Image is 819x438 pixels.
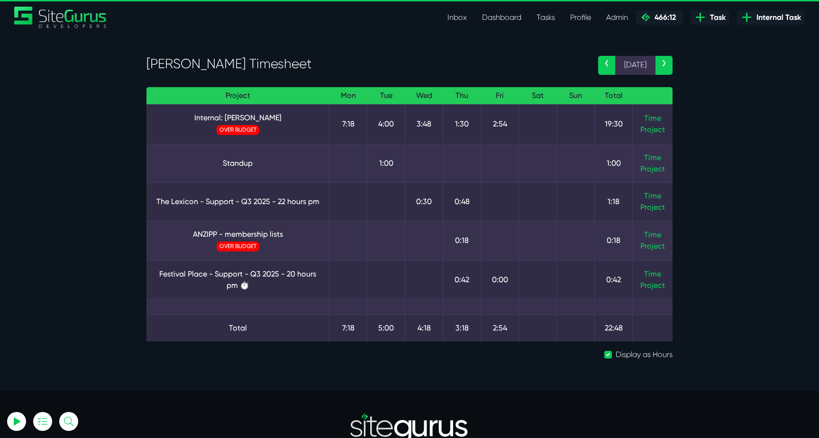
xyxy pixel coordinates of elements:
a: Task [691,10,729,25]
td: 3:18 [443,314,481,341]
span: Internal Task [753,12,801,23]
a: ANZIPP - membership lists [154,229,321,240]
span: Task [706,12,726,23]
a: › [655,56,673,75]
span: 466:12 [651,13,676,22]
th: Thu [443,87,481,105]
td: 0:48 [443,182,481,221]
td: 2:54 [481,104,519,144]
th: Tue [367,87,405,105]
td: 1:30 [443,104,481,144]
a: Standup [154,158,321,169]
td: 4:00 [367,104,405,144]
a: Project [640,202,665,213]
a: Time [644,230,661,239]
a: Tasks [529,8,563,27]
a: Project [640,124,665,135]
td: 1:00 [367,144,405,182]
h3: [PERSON_NAME] Timesheet [146,56,584,72]
td: 0:18 [443,221,481,260]
td: 0:30 [405,182,443,221]
th: Total [595,87,633,105]
label: Display as Hours [616,349,673,360]
td: Total [146,314,329,341]
img: Sitegurus Logo [14,7,107,28]
td: 0:42 [443,260,481,299]
th: Fri [481,87,519,105]
a: Project [640,280,665,291]
a: Time [644,153,661,162]
td: 7:18 [329,314,367,341]
td: 7:18 [329,104,367,144]
a: Dashboard [474,8,529,27]
td: 3:48 [405,104,443,144]
td: 2:54 [481,314,519,341]
a: ‹ [598,56,615,75]
a: Time [644,114,661,123]
span: OVER BUDGET [217,241,259,251]
a: Profile [563,8,599,27]
td: 5:00 [367,314,405,341]
td: 1:00 [595,144,633,182]
th: Mon [329,87,367,105]
a: The Lexicon - Support - Q3 2025 - 22 hours pm [154,196,321,207]
td: 4:18 [405,314,443,341]
a: Inbox [440,8,474,27]
a: Time [644,191,661,200]
th: Sat [519,87,557,105]
a: 466:12 [636,10,683,25]
a: Internal Task [737,10,805,25]
td: 1:18 [595,182,633,221]
a: SiteGurus [14,7,107,28]
td: 19:30 [595,104,633,144]
span: OVER BUDGET [217,125,259,135]
td: 22:48 [595,314,633,341]
th: Wed [405,87,443,105]
a: Project [640,241,665,252]
a: Project [640,163,665,175]
th: Project [146,87,329,105]
td: 0:18 [595,221,633,260]
a: Time [644,269,661,278]
a: Internal: [PERSON_NAME] [154,112,321,124]
a: Festival Place - Support - Q3 2025 - 20 hours pm ⏱️ [154,268,321,291]
a: Admin [599,8,636,27]
td: 0:42 [595,260,633,299]
th: Sun [557,87,595,105]
td: 0:00 [481,260,519,299]
span: [DATE] [615,56,655,75]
